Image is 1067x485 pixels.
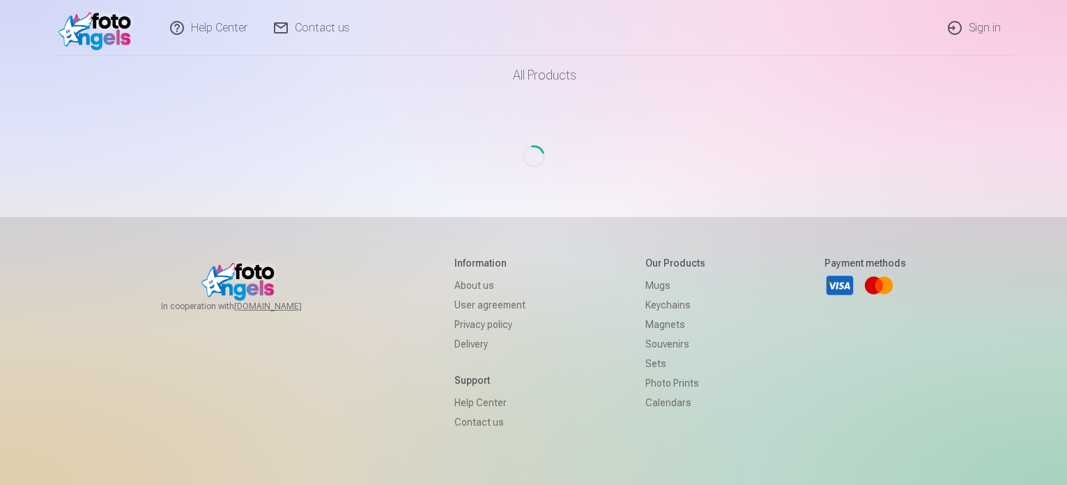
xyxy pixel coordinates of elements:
a: Privacy policy [454,315,525,334]
a: Visa [824,270,855,301]
a: Keychains [645,295,705,315]
a: Photo prints [645,373,705,393]
a: About us [454,276,525,295]
span: In cooperation with [161,301,335,312]
a: Magnets [645,315,705,334]
a: Mugs [645,276,705,295]
h5: Our products [645,256,705,270]
h5: Payment methods [824,256,906,270]
a: All products [474,56,593,95]
a: User agreement [454,295,525,315]
a: Mastercard [863,270,894,301]
a: Souvenirs [645,334,705,354]
a: Contact us [454,412,525,432]
h5: Support [454,373,525,387]
a: Delivery [454,334,525,354]
a: [DOMAIN_NAME] [234,301,335,312]
h5: Information [454,256,525,270]
a: Calendars [645,393,705,412]
img: /fa1 [59,6,139,50]
a: Sets [645,354,705,373]
a: Help Center [454,393,525,412]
